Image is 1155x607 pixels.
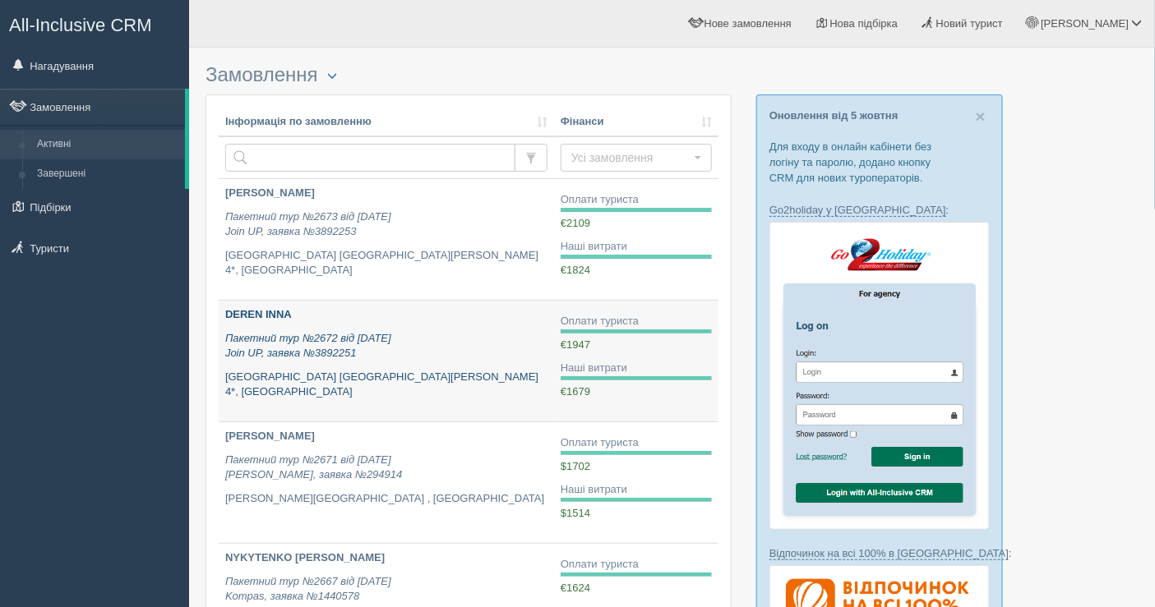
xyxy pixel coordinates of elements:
[225,430,315,442] b: [PERSON_NAME]
[571,149,691,166] span: Усі замовлення
[30,130,185,159] a: Активні
[561,114,712,130] a: Фінанси
[561,460,590,472] span: $1702
[561,482,712,498] div: Наші витрати
[830,17,899,30] span: Нова підбірка
[1041,17,1129,30] span: [PERSON_NAME]
[225,453,402,481] i: Пакетний тур №2671 від [DATE] [PERSON_NAME], заявка №294914
[705,17,792,30] span: Нове замовлення
[561,338,590,351] span: €1947
[561,192,712,208] div: Оплати туриста
[219,179,554,300] a: [PERSON_NAME] Пакетний тур №2673 від [DATE]Join UP, заявка №3892253 [GEOGRAPHIC_DATA] [GEOGRAPHIC...
[769,547,1009,560] a: Відпочинок на всі 100% в [GEOGRAPHIC_DATA]
[561,557,712,573] div: Оплати туриста
[976,108,986,125] button: Close
[561,385,590,398] span: €1679
[225,551,385,563] b: NYKYTENKO [PERSON_NAME]
[225,114,547,130] a: Інформація по замовленню
[561,144,712,172] button: Усі замовлення
[561,264,590,276] span: €1824
[225,186,315,199] b: [PERSON_NAME]
[225,308,292,320] b: DEREN INNA
[9,15,152,35] span: All-Inclusive CRM
[561,361,712,376] div: Наші витрати
[769,204,946,217] a: Go2holiday у [GEOGRAPHIC_DATA]
[225,144,515,172] input: Пошук за номером замовлення, ПІБ або паспортом туриста
[769,109,899,122] a: Оновлення від 5 жовтня
[561,507,590,519] span: $1514
[225,491,547,507] p: [PERSON_NAME][GEOGRAPHIC_DATA] , [GEOGRAPHIC_DATA]
[225,248,547,278] p: [GEOGRAPHIC_DATA] [GEOGRAPHIC_DATA][PERSON_NAME] 4*, [GEOGRAPHIC_DATA]
[769,222,990,530] img: go2holiday-login-via-crm-for-travel-agents.png
[769,545,990,561] p: :
[30,159,185,189] a: Завершені
[769,139,990,186] p: Для входу в онлайн кабінети без логіну та паролю, додано кнопку CRM для нових туроператорів.
[225,332,391,360] i: Пакетний тур №2672 від [DATE] Join UP, заявка №3892251
[561,314,712,329] div: Оплати туриста
[561,435,712,451] div: Оплати туриста
[219,422,554,543] a: [PERSON_NAME] Пакетний тур №2671 від [DATE][PERSON_NAME], заявка №294914 [PERSON_NAME][GEOGRAPHIC...
[1,1,188,46] a: All-Inclusive CRM
[225,210,391,238] i: Пакетний тур №2673 від [DATE] Join UP, заявка №3892253
[206,64,732,86] h3: Замовлення
[219,301,554,421] a: DEREN INNA Пакетний тур №2672 від [DATE]Join UP, заявка №3892251 [GEOGRAPHIC_DATA] [GEOGRAPHIC_DA...
[769,202,990,218] p: :
[976,107,986,126] span: ×
[561,582,590,594] span: €1624
[225,575,391,603] i: Пакетний тур №2667 від [DATE] Kompas, заявка №1440578
[936,17,1003,30] span: Новий турист
[561,239,712,255] div: Наші витрати
[561,217,590,229] span: €2109
[225,370,547,400] p: [GEOGRAPHIC_DATA] [GEOGRAPHIC_DATA][PERSON_NAME] 4*, [GEOGRAPHIC_DATA]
